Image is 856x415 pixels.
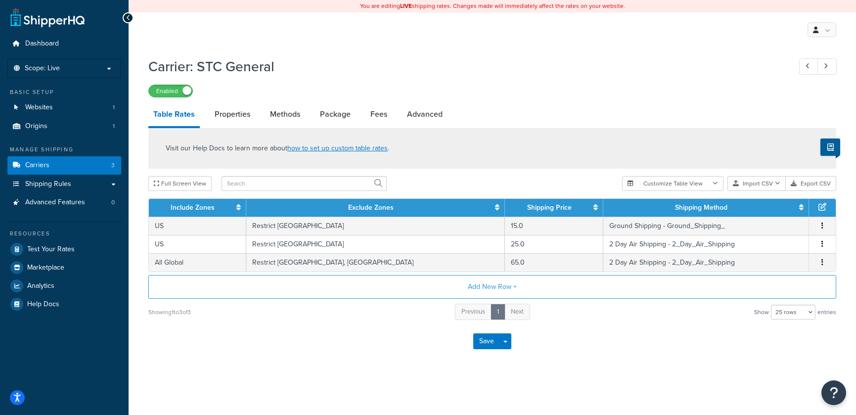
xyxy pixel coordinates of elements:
[527,202,572,213] a: Shipping Price
[27,282,54,290] span: Analytics
[7,277,121,295] a: Analytics
[265,102,305,126] a: Methods
[603,217,809,235] td: Ground Shipping - Ground_Shipping_
[817,58,837,75] a: Next Record
[149,217,246,235] td: US
[148,102,200,128] a: Table Rates
[222,176,387,191] input: Search
[148,176,212,191] button: Full Screen View
[25,161,49,170] span: Carriers
[7,117,121,136] a: Origins1
[821,380,846,405] button: Open Resource Center
[603,253,809,272] td: 2 Day Air Shipping - 2_Day_Air_Shipping
[25,122,47,131] span: Origins
[7,156,121,175] li: Carriers
[820,138,840,156] button: Show Help Docs
[148,275,836,299] button: Add New Row +
[504,304,530,320] a: Next
[25,180,71,188] span: Shipping Rules
[7,88,121,96] div: Basic Setup
[25,198,85,207] span: Advanced Features
[149,253,246,272] td: All Global
[461,307,485,316] span: Previous
[455,304,492,320] a: Previous
[675,202,727,213] a: Shipping Method
[817,305,836,319] span: entries
[148,305,191,319] div: Showing 1 to 3 of 3
[786,176,836,191] button: Export CSV
[505,235,603,253] td: 25.0
[7,193,121,212] a: Advanced Features0
[511,307,524,316] span: Next
[7,145,121,154] div: Manage Shipping
[7,193,121,212] li: Advanced Features
[246,235,505,253] td: Restrict [GEOGRAPHIC_DATA]
[149,235,246,253] td: US
[402,102,448,126] a: Advanced
[111,161,115,170] span: 3
[727,176,786,191] button: Import CSV
[7,230,121,238] div: Resources
[113,122,115,131] span: 1
[287,143,388,153] a: how to set up custom table rates
[491,304,505,320] a: 1
[171,202,215,213] a: Include Zones
[400,1,412,10] b: LIVE
[7,156,121,175] a: Carriers3
[505,253,603,272] td: 65.0
[7,240,121,258] a: Test Your Rates
[7,98,121,117] a: Websites1
[315,102,356,126] a: Package
[25,103,53,112] span: Websites
[27,245,75,254] span: Test Your Rates
[603,235,809,253] td: 2 Day Air Shipping - 2_Day_Air_Shipping
[7,98,121,117] li: Websites
[113,103,115,112] span: 1
[505,217,603,235] td: 15.0
[210,102,255,126] a: Properties
[622,176,723,191] button: Customize Table View
[7,259,121,277] a: Marketplace
[348,202,394,213] a: Exclude Zones
[148,57,781,76] h1: Carrier: STC General
[365,102,392,126] a: Fees
[27,300,59,309] span: Help Docs
[799,58,818,75] a: Previous Record
[25,64,60,73] span: Scope: Live
[111,198,115,207] span: 0
[246,217,505,235] td: Restrict [GEOGRAPHIC_DATA]
[754,305,769,319] span: Show
[166,143,389,154] p: Visit our Help Docs to learn more about .
[149,85,192,97] label: Enabled
[27,264,64,272] span: Marketplace
[25,40,59,48] span: Dashboard
[246,253,505,272] td: Restrict [GEOGRAPHIC_DATA], [GEOGRAPHIC_DATA]
[7,35,121,53] a: Dashboard
[7,117,121,136] li: Origins
[7,295,121,313] a: Help Docs
[473,333,500,349] button: Save
[7,175,121,193] a: Shipping Rules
